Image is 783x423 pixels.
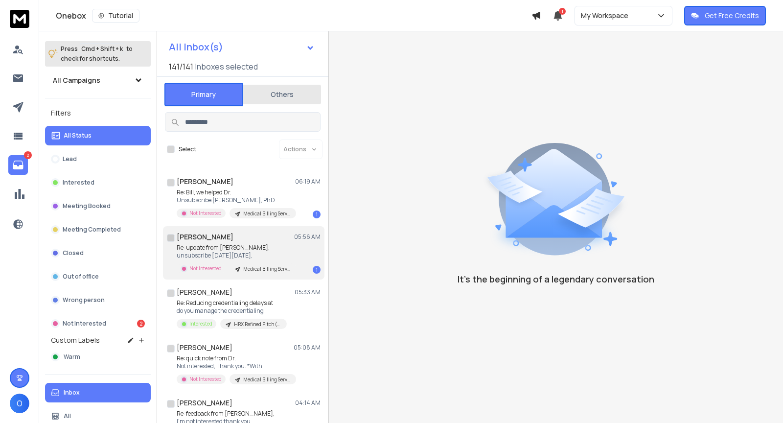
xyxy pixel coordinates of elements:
[177,307,287,315] p: do you manage the credentialing
[295,288,321,296] p: 05:33 AM
[169,61,193,72] span: 141 / 141
[10,394,29,413] button: O
[189,320,212,328] p: Interested
[63,320,106,328] p: Not Interested
[177,188,294,196] p: Re: Bill, we helped Dr.
[45,314,151,333] button: Not Interested2
[189,376,222,383] p: Not Interested
[63,226,121,234] p: Meeting Completed
[581,11,632,21] p: My Workspace
[294,344,321,352] p: 05:08 AM
[189,265,222,272] p: Not Interested
[177,410,294,418] p: Re: feedback from [PERSON_NAME],
[80,43,124,54] span: Cmd + Shift + k
[63,296,105,304] p: Wrong person
[51,335,100,345] h3: Custom Labels
[53,75,100,85] h1: All Campaigns
[63,249,84,257] p: Closed
[8,155,28,175] a: 2
[45,70,151,90] button: All Campaigns
[234,321,281,328] p: HRX Refined Pitch (Oct) - Final
[45,106,151,120] h3: Filters
[169,42,223,52] h1: All Inbox(s)
[45,290,151,310] button: Wrong person
[177,244,294,252] p: Re: update from [PERSON_NAME],
[243,210,290,217] p: Medical Billing Services (V2- Correct with Same ICP)
[705,11,759,21] p: Get Free Credits
[63,155,77,163] p: Lead
[164,83,243,106] button: Primary
[92,9,139,23] button: Tutorial
[177,343,232,352] h1: [PERSON_NAME]
[684,6,766,25] button: Get Free Credits
[177,299,287,307] p: Re: Reducing credentialing delays at
[313,211,321,218] div: 1
[45,383,151,402] button: Inbox
[64,353,80,361] span: Warm
[45,196,151,216] button: Meeting Booked
[45,173,151,192] button: Interested
[45,220,151,239] button: Meeting Completed
[295,178,321,186] p: 06:19 AM
[24,151,32,159] p: 2
[63,273,99,281] p: Out of office
[45,347,151,367] button: Warm
[189,210,222,217] p: Not Interested
[177,177,233,187] h1: [PERSON_NAME]
[63,202,111,210] p: Meeting Booked
[177,252,294,259] p: unsubscribe [DATE][DATE],
[243,376,290,383] p: Medical Billing Services (V2- Correct with Same ICP)
[64,412,71,420] p: All
[64,132,92,140] p: All Status
[559,8,566,15] span: 1
[45,126,151,145] button: All Status
[56,9,531,23] div: Onebox
[45,267,151,286] button: Out of office
[45,149,151,169] button: Lead
[177,354,294,362] p: Re: quick note from Dr.
[177,232,233,242] h1: [PERSON_NAME]
[45,243,151,263] button: Closed
[177,362,294,370] p: Not interested, Thank you. *With
[195,61,258,72] h3: Inboxes selected
[313,266,321,274] div: 1
[243,84,321,105] button: Others
[137,320,145,328] div: 2
[294,233,321,241] p: 05:56 AM
[63,179,94,187] p: Interested
[458,272,654,286] p: It’s the beginning of a legendary conversation
[64,389,80,397] p: Inbox
[243,265,290,273] p: Medical Billing Services (V2- Correct with Same ICP)
[177,196,294,204] p: Unsubscribe [PERSON_NAME], PhD
[177,398,232,408] h1: [PERSON_NAME]
[161,37,322,57] button: All Inbox(s)
[179,145,196,153] label: Select
[177,287,232,297] h1: [PERSON_NAME]
[295,399,321,407] p: 04:14 AM
[61,44,133,64] p: Press to check for shortcuts.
